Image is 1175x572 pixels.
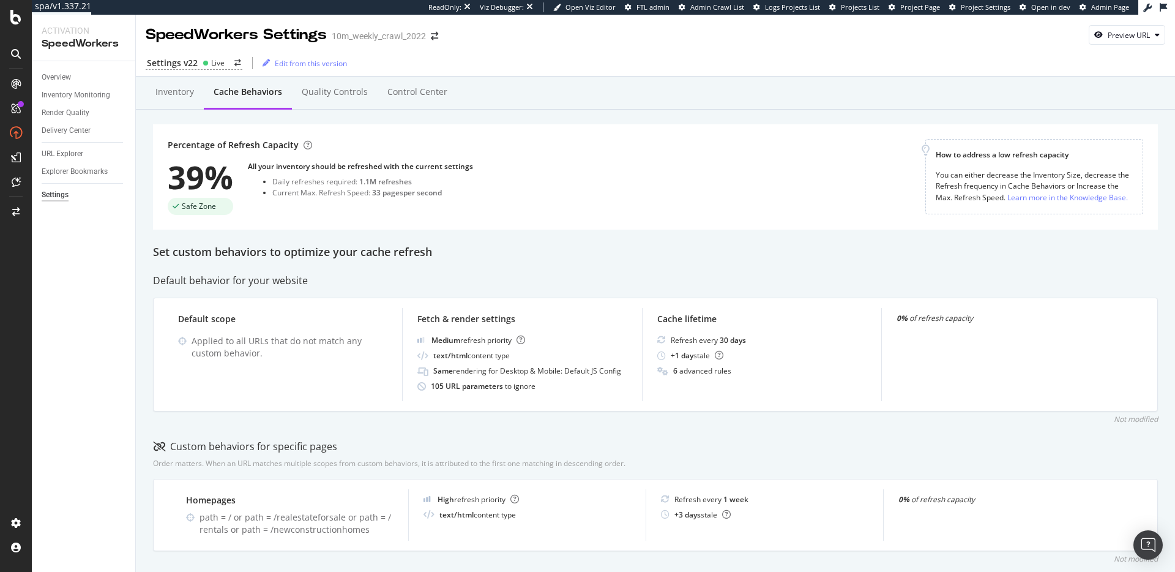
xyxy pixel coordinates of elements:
[431,335,460,345] b: Medium
[42,124,91,137] div: Delivery Center
[553,2,616,12] a: Open Viz Editor
[898,494,909,505] strong: 0%
[673,366,731,376] div: advanced rules
[1091,2,1129,12] span: Admin Page
[720,335,746,345] b: 30 days
[234,59,241,67] div: arrow-right-arrow-left
[1133,530,1163,560] div: Open Intercom Messenger
[42,165,108,178] div: Explorer Bookmarks
[42,89,110,102] div: Inventory Monitoring
[438,494,519,505] div: refresh priority
[417,337,425,343] img: j32suk7ufU7viAAAAAElFTkSuQmCC
[146,24,327,45] div: SpeedWorkers Settings
[182,203,216,210] span: Safe Zone
[1020,2,1070,12] a: Open in dev
[897,313,908,323] strong: 0%
[428,2,461,12] div: ReadOnly:
[900,2,940,12] span: Project Page
[147,57,198,69] div: Settings v22
[168,139,312,151] div: Percentage of Refresh Capacity
[671,335,746,345] div: Refresh every
[433,366,453,376] b: Same
[674,510,731,520] div: stale
[258,53,347,73] button: Edit from this version
[431,381,535,391] div: to ignore
[42,189,127,201] a: Settings
[841,2,879,12] span: Projects List
[673,366,677,376] b: 6
[480,2,524,12] div: Viz Debugger:
[248,161,473,171] div: All your inventory should be refreshed with the current settings
[625,2,670,12] a: FTL admin
[674,494,748,505] div: Refresh every
[1114,414,1158,424] div: Not modified
[42,107,89,119] div: Render Quality
[961,2,1010,12] span: Project Settings
[636,2,670,12] span: FTL admin
[1108,30,1150,40] div: Preview URL
[565,2,616,12] span: Open Viz Editor
[153,440,337,454] div: Custom behaviors for specific pages
[657,313,867,325] div: Cache lifetime
[671,350,693,361] b: + 1 day
[42,148,83,160] div: URL Explorer
[936,170,1133,203] div: You can either decrease the Inventory Size, decrease the Refresh frequency in Cache Behaviors or ...
[439,510,516,520] div: content type
[42,89,127,102] a: Inventory Monitoring
[829,2,879,12] a: Projects List
[1007,191,1128,204] a: Learn more in the Knowledge Base.
[889,2,940,12] a: Project Page
[42,71,127,84] a: Overview
[275,58,347,69] div: Edit from this version
[372,187,442,198] div: 33 pages per second
[949,2,1010,12] a: Project Settings
[690,2,744,12] span: Admin Crawl List
[674,510,701,520] b: + 3 days
[439,510,474,520] b: text/html
[42,165,127,178] a: Explorer Bookmarks
[200,511,394,536] div: path = / or path = /realestateforsale or path = /rentals or path = /newconstructionhomes
[423,496,431,502] img: cRr4yx4cyByr8BeLxltRlzBPIAAAAAElFTkSuQmCC
[211,58,225,68] div: Live
[898,494,1106,505] div: of refresh capacity
[897,313,1106,323] div: of refresh capacity
[1031,2,1070,12] span: Open in dev
[431,32,438,40] div: arrow-right-arrow-left
[359,176,412,187] div: 1.1M refreshes
[671,350,723,361] div: stale
[302,86,368,98] div: Quality Controls
[272,187,473,198] div: Current Max. Refresh Speed:
[433,366,621,376] div: rendering for Desktop & Mobile: Default JS Config
[153,458,625,469] div: Order matters. When an URL matches multiple scopes from custom behaviors, it is attributed to the...
[723,494,748,505] b: 1 week
[431,381,505,391] b: 105 URL parameters
[42,189,69,201] div: Settings
[214,86,282,98] div: Cache behaviors
[42,148,127,160] a: URL Explorer
[178,313,387,325] div: Default scope
[936,149,1133,160] div: How to address a low refresh capacity
[272,176,473,187] div: Daily refreshes required:
[42,124,127,137] a: Delivery Center
[153,244,1158,260] div: Set custom behaviors to optimize your cache refresh
[753,2,820,12] a: Logs Projects List
[42,37,125,51] div: SpeedWorkers
[679,2,744,12] a: Admin Crawl List
[1089,25,1165,45] button: Preview URL
[332,30,426,42] div: 10m_weekly_crawl_2022
[168,198,233,215] div: success label
[433,350,510,361] div: content type
[42,71,71,84] div: Overview
[186,494,394,506] div: Homepages
[438,494,454,505] b: High
[433,350,468,361] b: text/html
[765,2,820,12] span: Logs Projects List
[1114,554,1158,564] div: Not modified
[387,86,447,98] div: Control Center
[42,107,127,119] a: Render Quality
[417,313,627,325] div: Fetch & render settings
[42,24,125,37] div: Activation
[155,86,194,98] div: Inventory
[431,335,525,345] div: refresh priority
[168,161,233,193] div: 39%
